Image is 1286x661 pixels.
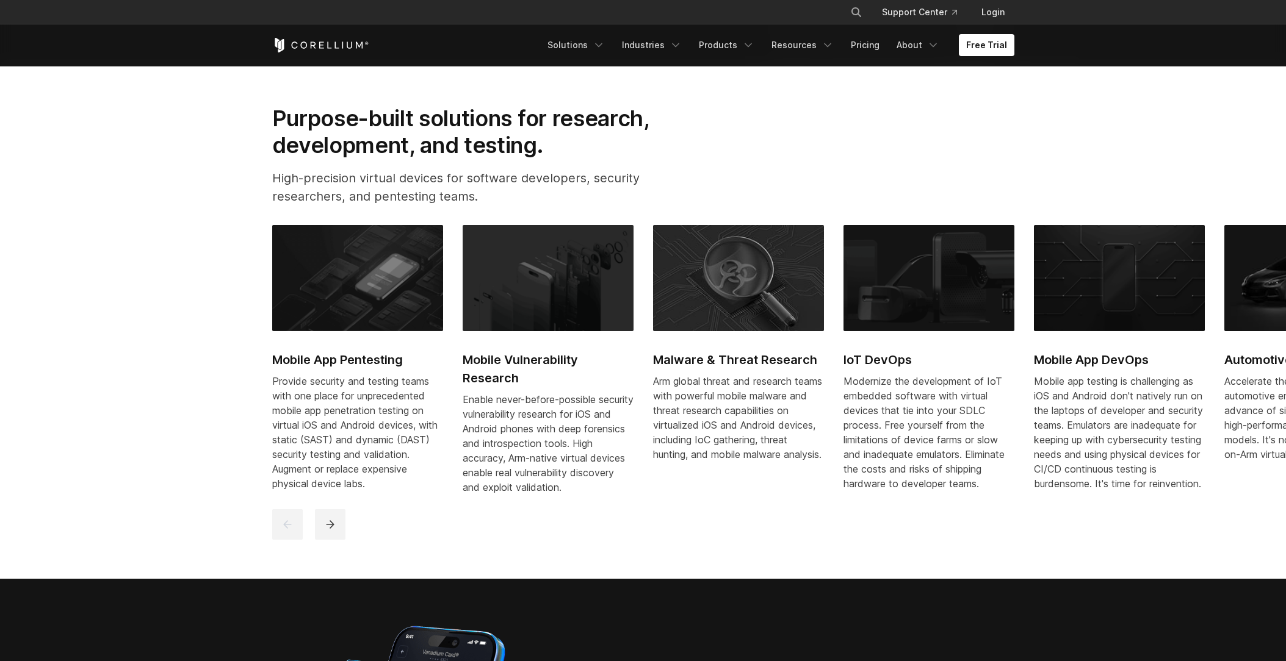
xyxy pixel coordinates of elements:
[959,34,1014,56] a: Free Trial
[1034,374,1205,491] div: Mobile app testing is challenging as iOS and Android don't natively run on the laptops of develop...
[1034,225,1205,331] img: Mobile App DevOps
[272,374,443,491] div: Provide security and testing teams with one place for unprecedented mobile app penetration testin...
[272,105,688,159] h2: Purpose-built solutions for research, development, and testing.
[653,351,824,369] h2: Malware & Threat Research
[463,225,634,509] a: Mobile Vulnerability Research Mobile Vulnerability Research Enable never-before-possible security...
[272,38,369,52] a: Corellium Home
[889,34,947,56] a: About
[764,34,841,56] a: Resources
[463,225,634,331] img: Mobile Vulnerability Research
[315,509,345,540] button: next
[843,225,1014,506] a: IoT DevOps IoT DevOps Modernize the development of IoT embedded software with virtual devices tha...
[843,374,1014,491] div: Modernize the development of IoT embedded software with virtual devices that tie into your SDLC p...
[272,509,303,540] button: previous
[272,169,688,205] p: High-precision virtual devices for software developers, security researchers, and pentesting teams.
[836,1,1014,23] div: Navigation Menu
[272,351,443,369] h2: Mobile App Pentesting
[692,34,762,56] a: Products
[540,34,612,56] a: Solutions
[843,351,1014,369] h2: IoT DevOps
[463,351,634,387] h2: Mobile Vulnerability Research
[972,1,1014,23] a: Login
[540,34,1014,56] div: Navigation Menu
[653,225,824,476] a: Malware & Threat Research Malware & Threat Research Arm global threat and research teams with pow...
[272,225,443,331] img: Mobile App Pentesting
[463,392,634,495] div: Enable never-before-possible security vulnerability research for iOS and Android phones with deep...
[843,34,887,56] a: Pricing
[872,1,967,23] a: Support Center
[843,225,1014,331] img: IoT DevOps
[845,1,867,23] button: Search
[653,225,824,331] img: Malware & Threat Research
[1034,351,1205,369] h2: Mobile App DevOps
[272,225,443,506] a: Mobile App Pentesting Mobile App Pentesting Provide security and testing teams with one place for...
[615,34,689,56] a: Industries
[653,374,824,462] div: Arm global threat and research teams with powerful mobile malware and threat research capabilitie...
